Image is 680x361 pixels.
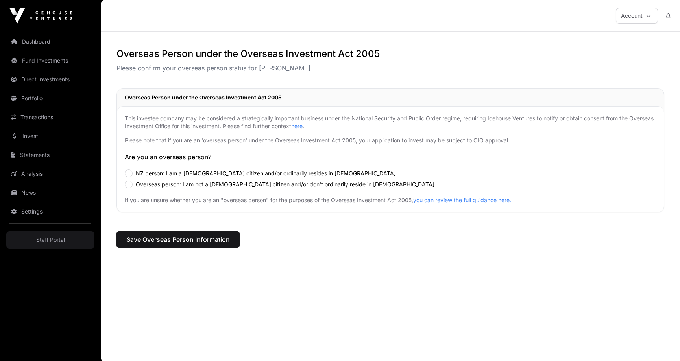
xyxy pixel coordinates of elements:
[125,114,656,130] p: This investee company may be considered a strategically important business under the National Sec...
[116,48,664,60] h2: Overseas Person under the Overseas Investment Act 2005
[6,184,94,201] a: News
[116,231,240,248] button: Save Overseas Person Information
[125,196,656,204] p: If you are unsure whether you are an "overseas person" for the purposes of the Overseas Investmen...
[9,8,72,24] img: Icehouse Ventures Logo
[6,90,94,107] a: Portfolio
[6,33,94,50] a: Dashboard
[116,63,664,73] p: Please confirm your overseas person status for [PERSON_NAME].
[125,94,656,101] h2: Overseas Person under the Overseas Investment Act 2005
[6,146,94,164] a: Statements
[6,52,94,69] a: Fund Investments
[6,231,94,249] a: Staff Portal
[125,152,656,162] p: Are you an overseas person?
[6,71,94,88] a: Direct Investments
[126,235,230,244] span: Save Overseas Person Information
[136,169,397,177] label: NZ person: I am a [DEMOGRAPHIC_DATA] citizen and/or ordinarily resides in [DEMOGRAPHIC_DATA].
[6,109,94,126] a: Transactions
[6,165,94,182] a: Analysis
[291,123,303,129] a: here
[413,197,511,203] a: you can review the full guidance here.
[136,180,436,188] label: Overseas person: I am not a [DEMOGRAPHIC_DATA] citizen and/or don't ordinarily reside in [DEMOGRA...
[125,136,656,144] p: Please note that if you are an 'overseas person' under the Overseas Investment Act 2005, your app...
[616,8,658,24] button: Account
[6,203,94,220] a: Settings
[6,127,94,145] a: Invest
